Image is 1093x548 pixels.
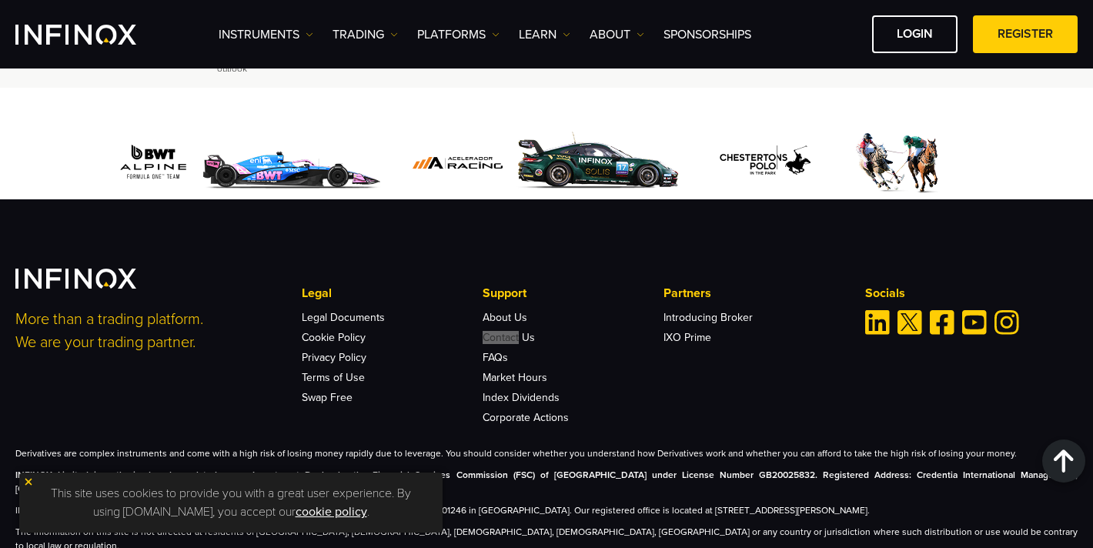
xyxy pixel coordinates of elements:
[296,504,367,520] a: cookie policy
[872,15,958,53] a: LOGIN
[973,15,1078,53] a: REGISTER
[333,25,398,44] a: TRADING
[663,25,751,44] a: SPONSORSHIPS
[590,25,644,44] a: ABOUT
[962,309,987,334] a: Youtube
[15,25,172,45] a: INFINOX Logo
[219,25,313,44] a: Instruments
[27,480,435,525] p: This site uses cookies to provide you with a great user experience. By using [DOMAIN_NAME], you a...
[483,390,560,403] a: Index Dividends
[483,350,508,363] a: FAQs
[865,283,1078,302] p: Socials
[417,25,500,44] a: PLATFORMS
[302,350,366,363] a: Privacy Policy
[994,309,1019,334] a: Instagram
[519,25,570,44] a: Learn
[897,309,922,334] a: Twitter
[15,469,1078,493] strong: INFINOX Limited is authorised and regulated as an Investment Dealer by the Financial Services Com...
[302,330,366,343] a: Cookie Policy
[483,370,547,383] a: Market Hours
[302,390,353,403] a: Swap Free
[483,410,569,423] a: Corporate Actions
[302,370,365,383] a: Terms of Use
[663,330,711,343] a: IXO Prime
[23,476,34,487] img: yellow close icon
[15,446,1078,459] p: Derivatives are complex instruments and come with a high risk of losing money rapidly due to leve...
[483,310,527,323] a: About Us
[15,307,281,353] p: More than a trading platform. We are your trading partner.
[302,310,385,323] a: Legal Documents
[483,283,663,302] p: Support
[865,309,890,334] a: Linkedin
[663,310,753,323] a: Introducing Broker
[483,330,535,343] a: Contact Us
[663,283,844,302] p: Partners
[930,309,954,334] a: Facebook
[15,503,1078,516] p: INFINOX Global Limited, trading as INFINOX is a company incorporated under company number: A00000...
[302,283,483,302] p: Legal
